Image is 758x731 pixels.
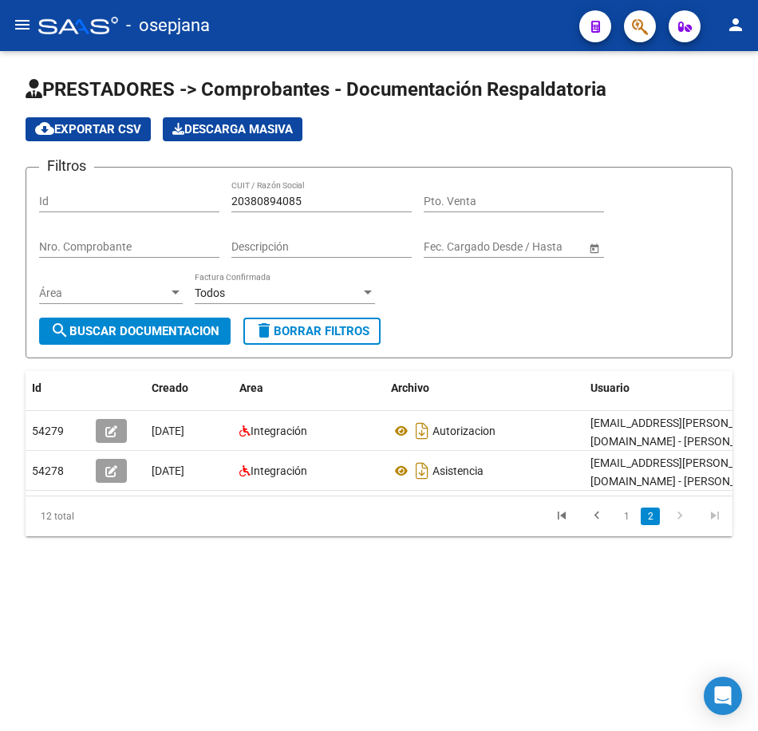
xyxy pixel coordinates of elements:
span: Integración [251,464,307,477]
span: Área [39,286,168,300]
datatable-header-cell: Archivo [385,371,584,405]
datatable-header-cell: Area [233,371,385,405]
a: go to first page [547,508,577,525]
button: Exportar CSV [26,117,151,141]
span: Borrar Filtros [255,324,369,338]
div: Open Intercom Messenger [704,677,742,715]
i: Descargar documento [412,418,432,444]
input: Fecha inicio [424,240,482,254]
span: Autorizacion [432,425,495,437]
mat-icon: delete [255,321,274,340]
button: Open calendar [586,239,602,256]
li: page 1 [614,503,638,530]
a: go to previous page [582,508,612,525]
span: Descarga Masiva [172,122,293,136]
mat-icon: menu [13,15,32,34]
input: Fecha fin [495,240,574,254]
a: 1 [617,508,636,525]
span: [DATE] [152,425,184,437]
a: go to last page [700,508,730,525]
span: Integración [251,425,307,437]
h3: Filtros [39,155,94,177]
a: go to next page [665,508,695,525]
span: - osepjana [126,8,210,43]
span: 54279 [32,425,64,437]
i: Descargar documento [412,458,432,484]
mat-icon: cloud_download [35,119,54,138]
span: Todos [195,286,225,299]
datatable-header-cell: Id [26,371,89,405]
mat-icon: person [726,15,745,34]
span: 54278 [32,464,64,477]
span: Area [239,381,263,394]
button: Descarga Masiva [163,117,302,141]
button: Borrar Filtros [243,318,381,345]
span: Buscar Documentacion [50,324,219,338]
a: 2 [641,508,660,525]
app-download-masive: Descarga masiva de comprobantes (adjuntos) [163,117,302,141]
div: 12 total [26,496,167,536]
span: Creado [152,381,188,394]
span: Exportar CSV [35,122,141,136]
span: PRESTADORES -> Comprobantes - Documentación Respaldatoria [26,78,606,101]
mat-icon: search [50,321,69,340]
span: [DATE] [152,464,184,477]
span: Id [32,381,41,394]
button: Buscar Documentacion [39,318,231,345]
datatable-header-cell: Creado [145,371,233,405]
span: Archivo [391,381,429,394]
span: Usuario [590,381,630,394]
li: page 2 [638,503,662,530]
span: Asistencia [432,464,484,477]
